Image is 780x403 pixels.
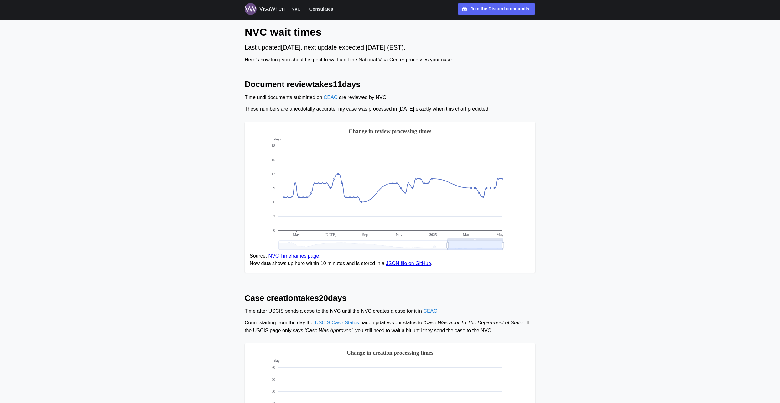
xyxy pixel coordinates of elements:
[272,365,275,369] text: 70
[324,95,337,100] a: CEAC
[309,5,333,13] span: Consulates
[273,228,275,233] text: 0
[349,128,431,134] text: Change in review processing times
[272,158,275,162] text: 15
[293,233,300,237] text: May
[245,319,535,335] div: Count starting from the day the page updates your status to . If the USCIS page only says , you s...
[362,233,368,237] text: Sep
[324,233,336,237] text: [DATE]
[274,137,281,141] text: days
[458,3,535,15] a: Join the Discord community
[386,261,431,266] a: JSON file on GitHub
[315,320,359,325] a: USCIS Case Status
[463,233,469,237] text: Mar
[272,389,275,394] text: 50
[304,328,352,333] span: ‘Case Was Approved’
[396,233,403,237] text: Nov
[429,233,437,237] text: 2025
[245,43,535,52] div: Last updated [DATE] , next update expected [DATE] (EST).
[259,5,285,13] div: VisaWhen
[272,172,275,176] text: 12
[424,320,523,325] span: ‘Case Was Sent To The Department of State’
[273,186,275,190] text: 9
[268,253,319,259] a: NVC Timeframes page
[471,6,529,13] div: Join the Discord community
[273,214,275,218] text: 3
[289,5,304,13] button: NVC
[245,3,285,15] a: Logo for VisaWhen VisaWhen
[273,200,275,204] text: 6
[245,94,535,102] div: Time until documents submitted on are reviewed by NVC.
[245,79,535,90] h2: Document review takes 11 days
[245,56,535,64] div: Here’s how long you should expect to wait until the National Visa Center processes your case.
[274,359,281,363] text: days
[347,350,433,356] text: Change in creation processing times
[497,233,503,237] text: May
[423,308,437,314] a: CEAC
[272,144,275,148] text: 18
[245,25,535,39] h1: NVC wait times
[307,5,336,13] button: Consulates
[272,377,275,381] text: 60
[245,293,535,304] h2: Case creation takes 20 days
[250,252,530,268] figcaption: Source: . New data shows up here within 10 minutes and is stored in a .
[245,105,535,113] div: These numbers are anecdotally accurate: my case was processed in [DATE] exactly when this chart p...
[291,5,301,13] span: NVC
[245,3,257,15] img: Logo for VisaWhen
[245,307,535,315] div: Time after USCIS sends a case to the NVC until the NVC creates a case for it in .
